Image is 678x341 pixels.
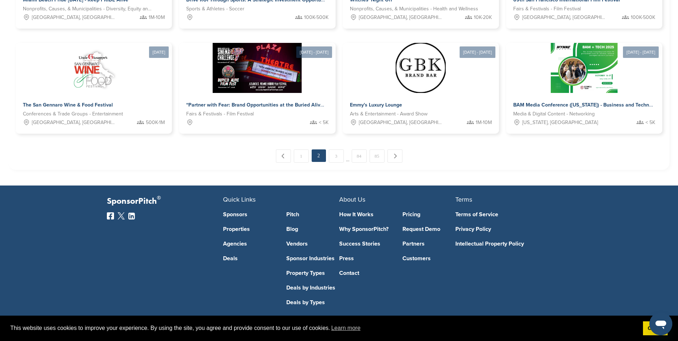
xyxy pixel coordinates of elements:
[352,149,367,163] a: 84
[522,119,598,127] span: [US_STATE], [GEOGRAPHIC_DATA]
[330,323,362,333] a: learn more about cookies
[623,46,659,58] div: [DATE] - [DATE]
[474,14,492,21] span: 10K-20K
[402,226,455,232] a: Request Demo
[213,43,302,93] img: Sponsorpitch &
[286,285,339,291] a: Deals by Industries
[513,102,673,108] span: BAM Media Conference ([US_STATE]) - Business and Technical Media
[402,212,455,217] a: Pricing
[402,256,455,261] a: Customers
[146,119,165,127] span: 500K-1M
[370,149,385,163] a: 85
[286,212,339,217] a: Pitch
[359,119,442,127] span: [GEOGRAPHIC_DATA], [GEOGRAPHIC_DATA]
[223,241,276,247] a: Agencies
[23,5,154,13] span: Nonprofits, Causes, & Municipalities - Diversity, Equity and Inclusion
[10,323,637,333] span: This website uses cookies to improve your experience. By using the site, you agree and provide co...
[460,46,495,58] div: [DATE] - [DATE]
[312,149,326,162] em: 2
[455,226,561,232] a: Privacy Policy
[359,14,442,21] span: [GEOGRAPHIC_DATA], [GEOGRAPHIC_DATA]
[286,300,339,305] a: Deals by Types
[186,5,244,13] span: Sports & Athletes - Soccer
[179,31,335,134] a: [DATE] - [DATE] Sponsorpitch & “Partner with Fear: Brand Opportunities at the Buried Alive Film F...
[304,14,328,21] span: 100K-500K
[223,212,276,217] a: Sponsors
[339,256,392,261] a: Press
[32,14,115,21] span: [GEOGRAPHIC_DATA], [GEOGRAPHIC_DATA]
[506,31,662,134] a: [DATE] - [DATE] Sponsorpitch & BAM Media Conference ([US_STATE]) - Business and Technical Media M...
[319,119,328,127] span: < 5K
[339,241,392,247] a: Success Stories
[350,110,427,118] span: Arts & Entertainment - Award Show
[186,110,254,118] span: Fairs & Festivals - Film Festival
[286,241,339,247] a: Vendors
[339,226,392,232] a: Why SponsorPitch?
[149,46,169,58] div: [DATE]
[16,31,172,134] a: [DATE] Sponsorpitch & The San Gennaro Wine & Food Festival Conferences & Trade Groups - Entertain...
[223,196,256,203] span: Quick Links
[645,119,655,127] span: < 5K
[23,102,113,108] span: The San Gennaro Wine & Food Festival
[157,193,161,202] span: ®
[350,102,402,108] span: Emmy's Luxury Lounge
[513,110,595,118] span: Media & Digital Content - Networking
[286,226,339,232] a: Blog
[32,119,115,127] span: [GEOGRAPHIC_DATA], [GEOGRAPHIC_DATA]
[118,212,125,219] img: Twitter
[402,241,455,247] a: Partners
[455,212,561,217] a: Terms of Service
[455,241,561,247] a: Intellectual Property Policy
[107,212,114,219] img: Facebook
[339,270,392,276] a: Contact
[551,43,618,93] img: Sponsorpitch &
[339,212,392,217] a: How It Works
[149,14,165,21] span: 1M-10M
[294,149,309,163] a: 1
[286,270,339,276] a: Property Types
[107,196,223,207] p: SponsorPitch
[186,102,356,108] span: “Partner with Fear: Brand Opportunities at the Buried Alive Film Festival”
[455,196,472,203] span: Terms
[343,31,499,134] a: [DATE] - [DATE] Sponsorpitch & Emmy's Luxury Lounge Arts & Entertainment - Award Show [GEOGRAPHIC...
[522,14,605,21] span: [GEOGRAPHIC_DATA], [GEOGRAPHIC_DATA]
[649,312,672,335] iframe: Button to launch messaging window
[223,226,276,232] a: Properties
[296,46,332,58] div: [DATE] - [DATE]
[396,43,446,93] img: Sponsorpitch &
[276,149,291,163] a: ← Previous
[223,256,276,261] a: Deals
[350,5,478,13] span: Nonprofits, Causes, & Municipalities - Health and Wellness
[66,43,122,93] img: Sponsorpitch &
[286,256,339,261] a: Sponsor Industries
[339,196,365,203] span: About Us
[346,149,350,162] span: …
[476,119,492,127] span: 1M-10M
[23,110,123,118] span: Conferences & Trade Groups - Entertainment
[643,321,668,336] a: dismiss cookie message
[513,5,581,13] span: Fairs & Festivals - Film Festival
[631,14,655,21] span: 100K-500K
[387,149,402,163] a: Next →
[329,149,344,163] a: 3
